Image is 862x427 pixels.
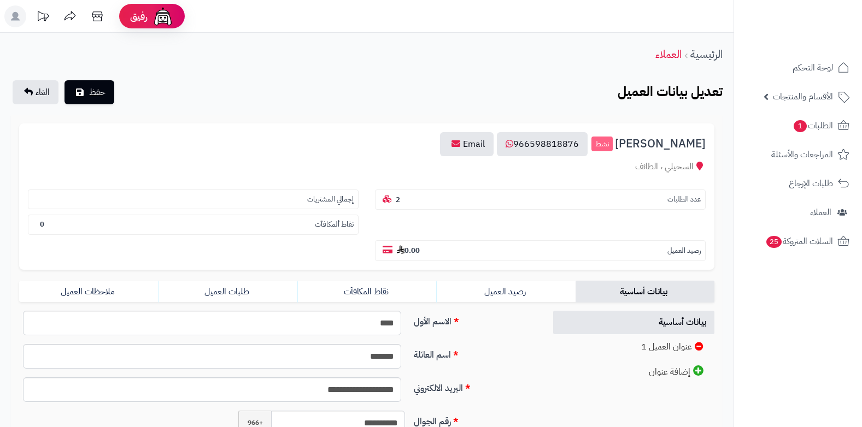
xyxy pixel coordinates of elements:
[690,46,723,62] a: الرئيسية
[297,281,436,303] a: نقاط المكافآت
[19,281,158,303] a: ملاحظات العميل
[765,234,833,249] span: السلات المتروكة
[28,161,706,173] div: السحيلي ، الطائف
[794,120,807,132] span: 1
[789,176,833,191] span: طلبات الإرجاع
[618,82,723,102] b: تعديل بيانات العميل
[315,220,354,230] small: نقاط ألمكافآت
[396,194,400,205] b: 2
[741,112,855,139] a: الطلبات1
[40,219,44,229] b: 0
[152,5,174,27] img: ai-face.png
[655,46,682,62] a: العملاء
[409,377,541,395] label: البريد الالكتروني
[397,245,420,256] b: 0.00
[553,335,715,359] a: عنوان العميل 1
[741,141,855,168] a: المراجعات والأسئلة
[771,147,833,162] span: المراجعات والأسئلة
[591,137,613,152] small: نشط
[36,86,50,99] span: الغاء
[741,199,855,226] a: العملاء
[741,170,855,197] a: طلبات الإرجاع
[89,86,105,99] span: حفظ
[130,10,148,23] span: رفيق
[793,60,833,75] span: لوحة التحكم
[773,89,833,104] span: الأقسام والمنتجات
[553,360,715,384] a: إضافة عنوان
[576,281,714,303] a: بيانات أساسية
[788,29,852,52] img: logo-2.png
[13,80,58,104] a: الغاء
[497,132,588,156] a: 966598818876
[793,118,833,133] span: الطلبات
[667,246,701,256] small: رصيد العميل
[615,138,706,150] span: [PERSON_NAME]
[409,311,541,328] label: الاسم الأول
[158,281,297,303] a: طلبات العميل
[307,194,354,205] small: إجمالي المشتريات
[810,205,831,220] span: العملاء
[667,194,701,205] small: عدد الطلبات
[440,132,494,156] a: Email
[741,228,855,254] a: السلات المتروكة25
[64,80,114,104] button: حفظ
[741,55,855,81] a: لوحة التحكم
[29,5,56,30] a: تحديثات المنصة
[766,236,782,248] span: 25
[436,281,575,303] a: رصيد العميل
[409,344,541,361] label: اسم العائلة
[553,311,715,334] a: بيانات أساسية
